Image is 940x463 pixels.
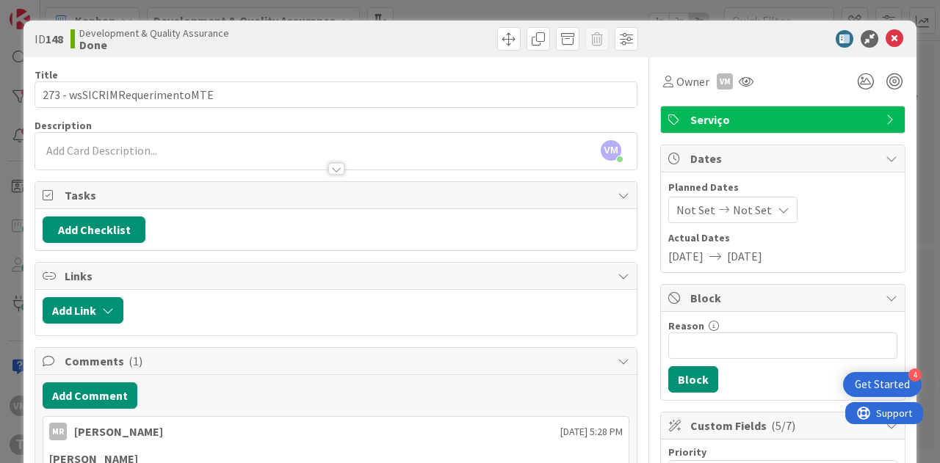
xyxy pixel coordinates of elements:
[668,180,897,195] span: Planned Dates
[65,352,610,370] span: Comments
[601,140,621,161] span: VM
[668,366,718,393] button: Block
[43,382,137,409] button: Add Comment
[560,424,623,440] span: [DATE] 5:28 PM
[668,447,897,457] div: Priority
[733,201,772,219] span: Not Set
[79,27,229,39] span: Development & Quality Assurance
[690,289,878,307] span: Block
[35,81,637,108] input: type card name here...
[65,186,610,204] span: Tasks
[43,216,145,243] button: Add Checklist
[49,423,67,440] div: MR
[855,377,910,392] div: Get Started
[43,297,123,324] button: Add Link
[46,32,63,46] b: 148
[717,73,733,90] div: VM
[690,417,878,434] span: Custom Fields
[843,372,922,397] div: Open Get Started checklist, remaining modules: 4
[35,68,58,81] label: Title
[690,111,878,128] span: Serviço
[129,354,142,368] span: ( 1 )
[668,247,704,265] span: [DATE]
[65,267,610,285] span: Links
[35,30,63,48] span: ID
[690,150,878,167] span: Dates
[79,39,229,51] b: Done
[771,418,795,433] span: ( 5/7 )
[908,368,922,382] div: 4
[676,73,709,90] span: Owner
[74,423,163,440] div: [PERSON_NAME]
[668,230,897,246] span: Actual Dates
[727,247,762,265] span: [DATE]
[676,201,715,219] span: Not Set
[668,319,704,332] label: Reason
[31,2,67,20] span: Support
[35,119,92,132] span: Description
